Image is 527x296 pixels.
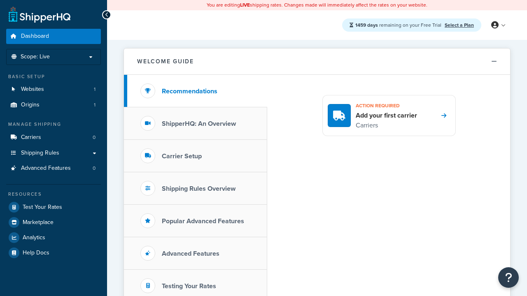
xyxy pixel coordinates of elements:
[6,73,101,80] div: Basic Setup
[162,153,202,160] h3: Carrier Setup
[6,245,101,260] a: Help Docs
[124,49,510,75] button: Welcome Guide
[21,134,41,141] span: Carriers
[162,217,244,225] h3: Popular Advanced Features
[21,53,50,60] span: Scope: Live
[445,21,474,29] a: Select a Plan
[23,204,62,211] span: Test Your Rates
[356,100,417,111] h3: Action required
[162,250,219,257] h3: Advanced Features
[23,219,54,226] span: Marketplace
[6,161,101,176] a: Advanced Features0
[93,165,96,172] span: 0
[162,185,236,192] h3: Shipping Rules Overview
[21,33,49,40] span: Dashboard
[6,97,101,113] li: Origins
[6,97,101,113] a: Origins1
[162,88,217,95] h3: Recommendations
[137,58,194,65] h2: Welcome Guide
[6,82,101,97] a: Websites1
[6,121,101,128] div: Manage Shipping
[6,130,101,145] a: Carriers0
[93,134,96,141] span: 0
[240,1,250,9] b: LIVE
[6,215,101,230] a: Marketplace
[498,267,519,288] button: Open Resource Center
[6,200,101,215] a: Test Your Rates
[6,29,101,44] a: Dashboard
[6,130,101,145] li: Carriers
[94,102,96,109] span: 1
[6,191,101,198] div: Resources
[356,120,417,131] p: Carriers
[23,250,49,257] span: Help Docs
[6,82,101,97] li: Websites
[21,165,71,172] span: Advanced Features
[21,150,59,157] span: Shipping Rules
[162,120,236,127] h3: ShipperHQ: An Overview
[23,234,45,241] span: Analytics
[94,86,96,93] span: 1
[356,111,417,120] h4: Add your first carrier
[355,21,443,29] span: remaining on your Free Trial
[6,161,101,176] li: Advanced Features
[21,102,40,109] span: Origins
[6,230,101,245] a: Analytics
[21,86,44,93] span: Websites
[162,282,216,290] h3: Testing Your Rates
[355,21,378,29] strong: 1459 days
[6,146,101,161] a: Shipping Rules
